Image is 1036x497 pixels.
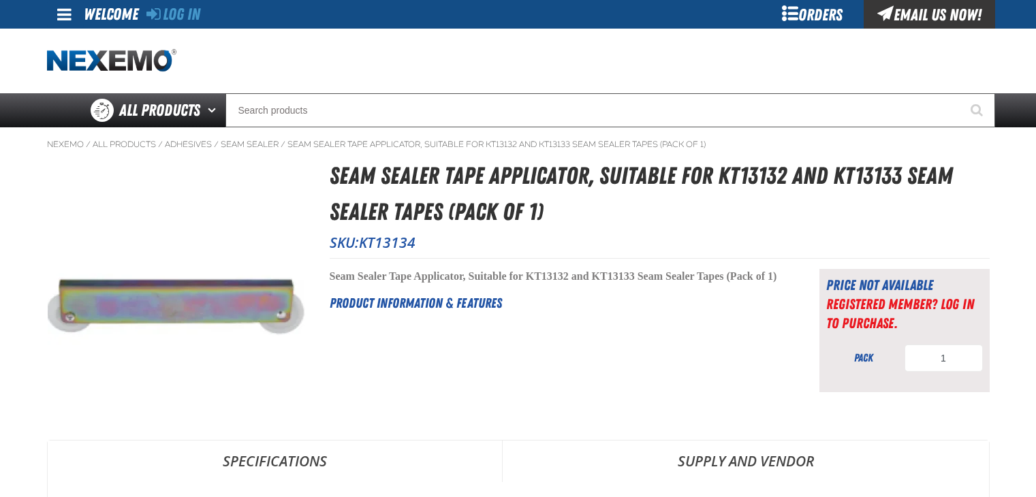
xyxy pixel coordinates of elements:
a: Seam Sealer Tape Applicator, Suitable for KT13132 and KT13133 Seam Sealer Tapes (Pack of 1) [287,139,706,150]
img: Seam Sealer Tape Applicator, Suitable for KT13132 and KT13133 Seam Sealer Tapes (Pack of 1) [48,182,305,389]
img: Nexemo logo [47,49,176,73]
p: SKU: [330,233,990,252]
div: pack [826,351,901,366]
span: All Products [119,98,200,123]
a: All Products [93,139,156,150]
span: Seam Sealer Tape Applicator, Suitable for KT13132 and KT13133 Seam Sealer Tapes (Pack of 1) [330,270,777,282]
div: Price not available [826,276,983,295]
span: / [86,139,91,150]
input: Product Quantity [905,344,983,372]
span: / [158,139,163,150]
a: Log In [146,5,200,24]
h2: Product Information & Features [330,293,785,313]
button: Start Searching [961,93,995,127]
span: / [214,139,219,150]
a: Adhesives [165,139,212,150]
a: Nexemo [47,139,84,150]
input: Search [225,93,995,127]
a: Home [47,49,176,73]
button: Open All Products pages [203,93,225,127]
span: KT13134 [359,233,415,252]
h1: Seam Sealer Tape Applicator, Suitable for KT13132 and KT13133 Seam Sealer Tapes (Pack of 1) [330,158,990,229]
a: Seam Sealer [221,139,279,150]
span: / [281,139,285,150]
a: Registered Member? Log In to purchase. [826,295,974,332]
nav: Breadcrumbs [47,139,990,150]
a: Supply and Vendor [503,440,989,481]
a: Specifications [48,440,502,481]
